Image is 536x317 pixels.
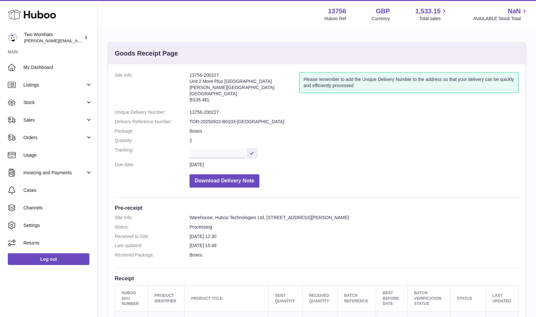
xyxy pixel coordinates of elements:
[23,152,92,158] span: Usage
[486,285,519,311] th: Last updated
[23,82,85,88] span: Listings
[190,215,519,221] dd: Warehouse, Huboo Technologies Ltd, [STREET_ADDRESS][PERSON_NAME]
[115,147,190,158] dt: Tracking:
[190,174,259,188] button: Download Delivery Note
[115,119,190,125] dt: Delivery Reference Number:
[24,32,83,44] div: Two Wombats
[115,49,178,58] h3: Goods Receipt Page
[115,243,190,249] dt: Last updated:
[190,109,519,115] dd: 13756-200227
[415,7,448,22] a: 1,533.15 Total sales
[185,285,268,311] th: Product title
[376,7,390,16] strong: GBP
[337,285,376,311] th: Batch Reference
[23,64,92,71] span: My Dashboard
[190,224,519,230] dd: Processing
[303,285,338,311] th: Received Quantity
[23,240,92,246] span: Returns
[115,285,148,311] th: Huboo SKU Number
[508,7,521,16] span: NaN
[23,135,85,141] span: Orders
[115,128,190,134] dt: Package:
[115,233,190,240] dt: Received to Site:
[23,99,85,106] span: Stock
[115,215,190,221] dt: Site Info:
[407,285,450,311] th: Batch Verification Status
[115,204,519,211] h3: Pre-receipt
[268,285,302,311] th: Sent Quantity
[473,7,528,22] a: NaN AVAILABLE Stock Total
[8,33,18,43] img: alan@twowombats.com
[8,253,89,265] a: Log out
[190,252,519,258] dd: Boxes
[415,7,441,16] span: 1,533.15
[115,109,190,115] dt: Unique Delivery Number:
[190,243,519,249] dd: [DATE] 15:48
[328,7,346,16] strong: 13756
[324,16,346,22] div: Huboo Ref
[190,138,519,144] dd: 2
[23,170,85,176] span: Invoicing and Payments
[190,119,519,125] dd: TOR-20250910-B0103-[GEOGRAPHIC_DATA]
[115,162,190,168] dt: Due date:
[115,224,190,230] dt: Status:
[299,72,519,93] div: Please remember to add the Unique Delivery Number to the address so that your delivery can be qui...
[372,16,390,22] div: Currency
[23,187,92,193] span: Cases
[190,162,519,168] dd: [DATE]
[376,285,408,311] th: Best Before Date
[24,38,130,43] span: [PERSON_NAME][EMAIL_ADDRESS][DOMAIN_NAME]
[115,138,190,144] dt: Quantity:
[23,117,85,123] span: Sales
[473,16,528,22] span: AVAILABLE Stock Total
[148,285,185,311] th: Product Identifier
[451,285,486,311] th: Status
[190,233,519,240] dd: [DATE] 12:30
[115,252,190,258] dt: Received Package:
[115,275,519,282] h3: Receipt
[190,128,519,134] dd: Boxes
[419,16,448,22] span: Total sales
[23,222,92,229] span: Settings
[190,72,299,106] address: 13756-200227 Unit 2 More Plus [GEOGRAPHIC_DATA] [PERSON_NAME][GEOGRAPHIC_DATA] [GEOGRAPHIC_DATA] ...
[23,205,92,211] span: Channels
[115,72,190,106] dt: Site Info:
